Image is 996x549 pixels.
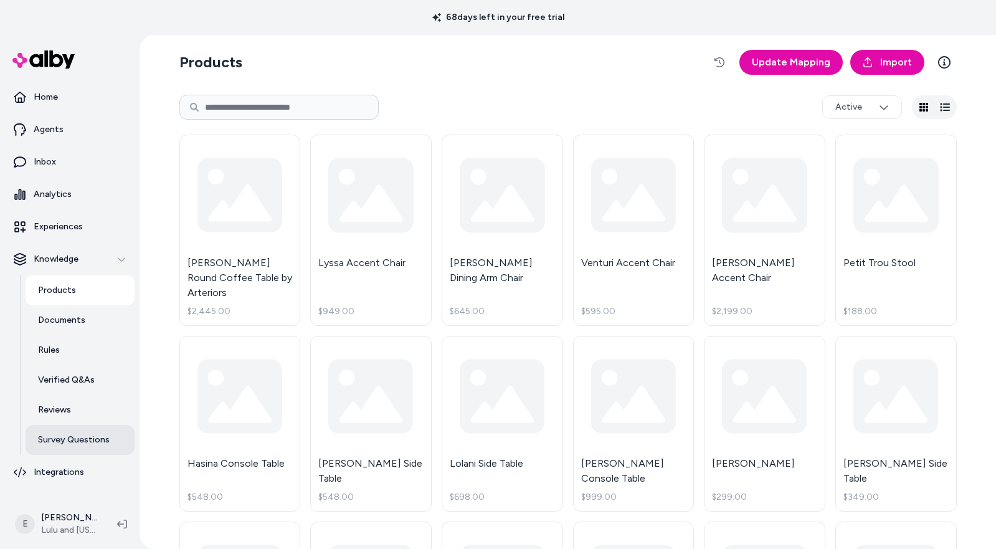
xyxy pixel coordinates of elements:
[26,305,135,335] a: Documents
[7,504,107,544] button: E[PERSON_NAME]Lulu and [US_STATE]
[752,55,830,70] span: Update Mapping
[26,365,135,395] a: Verified Q&As
[5,457,135,487] a: Integrations
[34,156,56,168] p: Inbox
[573,135,695,326] a: Venturi Accent Chair$595.00
[179,336,301,512] a: Hasina Console Table$548.00
[5,244,135,274] button: Knowledge
[34,188,72,201] p: Analytics
[704,336,825,512] a: [PERSON_NAME]$299.00
[26,335,135,365] a: Rules
[310,135,432,326] a: Lyssa Accent Chair$949.00
[704,135,825,326] a: [PERSON_NAME] Accent Chair$2,199.00
[15,514,35,534] span: E
[5,147,135,177] a: Inbox
[34,466,84,479] p: Integrations
[310,336,432,512] a: [PERSON_NAME] Side Table$548.00
[822,95,902,119] button: Active
[880,55,912,70] span: Import
[5,82,135,112] a: Home
[34,91,58,103] p: Home
[26,395,135,425] a: Reviews
[26,275,135,305] a: Products
[5,115,135,145] a: Agents
[34,221,83,233] p: Experiences
[442,135,563,326] a: [PERSON_NAME] Dining Arm Chair$645.00
[5,179,135,209] a: Analytics
[34,253,78,265] p: Knowledge
[835,336,957,512] a: [PERSON_NAME] Side Table$349.00
[5,212,135,242] a: Experiences
[850,50,924,75] a: Import
[38,284,76,297] p: Products
[38,374,95,386] p: Verified Q&As
[179,135,301,326] a: [PERSON_NAME] Round Coffee Table by Arteriors$2,445.00
[12,50,75,69] img: alby Logo
[425,11,572,24] p: 68 days left in your free trial
[179,52,242,72] h2: Products
[41,524,97,537] span: Lulu and [US_STATE]
[38,314,85,327] p: Documents
[41,512,97,524] p: [PERSON_NAME]
[26,425,135,455] a: Survey Questions
[739,50,843,75] a: Update Mapping
[34,123,64,136] p: Agents
[38,404,71,416] p: Reviews
[38,344,60,356] p: Rules
[38,434,110,446] p: Survey Questions
[442,336,563,512] a: Lolani Side Table$698.00
[835,135,957,326] a: Petit Trou Stool$188.00
[573,336,695,512] a: [PERSON_NAME] Console Table$999.00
